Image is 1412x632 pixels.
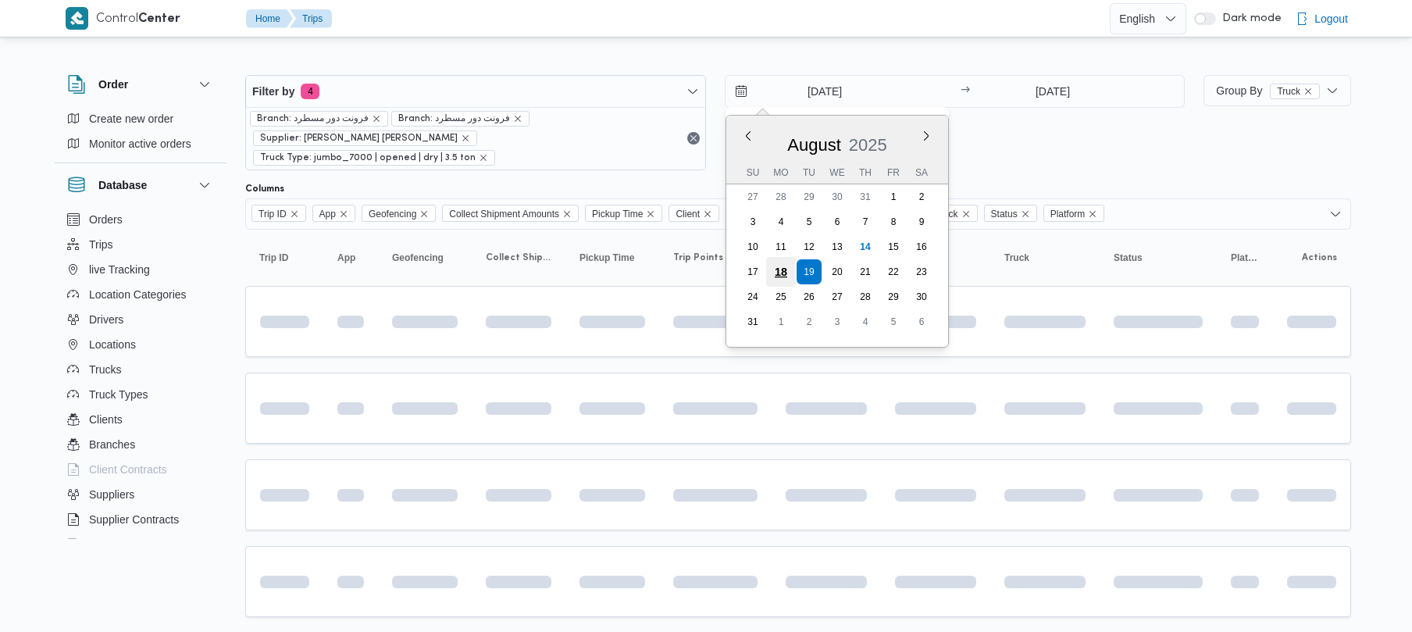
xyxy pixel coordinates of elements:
[89,410,123,429] span: Clients
[301,84,319,99] span: 4 active filters
[881,284,906,309] div: day-29
[909,234,934,259] div: day-16
[847,134,887,155] div: Button. Open the year selector. 2025 is currently selected.
[138,13,180,25] b: Center
[89,310,123,329] span: Drivers
[646,209,655,219] button: Remove Pickup Time from selection in this group
[975,76,1130,107] input: Press the down key to open a popover containing a calendar.
[61,106,220,131] button: Create new order
[676,205,700,223] span: Client
[726,76,903,107] input: Press the down key to enter a popover containing a calendar. Press the escape key to close the po...
[67,176,214,195] button: Database
[853,162,878,184] div: Th
[260,151,476,165] span: Truck Type: jumbo_7000 | opened | dry | 3.5 ton
[1004,252,1029,264] span: Truck
[881,184,906,209] div: day-1
[513,114,522,123] button: remove selected entity
[89,109,173,128] span: Create new order
[1225,245,1265,270] button: Platform
[562,209,572,219] button: Remove Collect Shipment Amounts from selection in this group
[61,532,220,557] button: Devices
[339,209,348,219] button: Remove App from selection in this group
[1021,209,1030,219] button: Remove Status from selection in this group
[853,309,878,334] div: day-4
[89,510,179,529] span: Supplier Contracts
[251,205,306,222] span: Trip ID
[89,134,191,153] span: Monitor active orders
[920,130,932,142] button: Next month
[369,205,416,223] span: Geofencing
[797,184,822,209] div: day-29
[669,205,719,222] span: Client
[245,183,284,195] label: Columns
[1277,84,1300,98] span: Truck
[909,209,934,234] div: day-9
[61,482,220,507] button: Suppliers
[61,131,220,156] button: Monitor active orders
[765,257,795,287] div: day-18
[853,284,878,309] div: day-28
[319,205,336,223] span: App
[253,245,316,270] button: Trip ID
[89,460,167,479] span: Client Contracts
[825,162,850,184] div: We
[1216,12,1282,25] span: Dark mode
[853,209,878,234] div: day-7
[89,360,121,379] span: Trucks
[684,129,703,148] button: Remove
[61,407,220,432] button: Clients
[768,309,793,334] div: day-1
[61,282,220,307] button: Location Categories
[372,114,381,123] button: remove selected entity
[461,134,470,143] button: remove selected entity
[825,284,850,309] div: day-27
[853,234,878,259] div: day-14
[768,162,793,184] div: Mo
[89,235,113,254] span: Trips
[1088,209,1097,219] button: Remove Platform from selection in this group
[392,252,444,264] span: Geofencing
[573,245,651,270] button: Pickup Time
[331,245,370,270] button: App
[98,75,128,94] h3: Order
[61,307,220,332] button: Drivers
[89,385,148,404] span: Truck Types
[825,309,850,334] div: day-3
[909,284,934,309] div: day-30
[290,209,299,219] button: Remove Trip ID from selection in this group
[909,184,934,209] div: day-2
[246,76,705,107] button: Filter by4 active filters
[825,184,850,209] div: day-30
[984,205,1037,222] span: Status
[991,205,1018,223] span: Status
[89,485,134,504] span: Suppliers
[909,309,934,334] div: day-6
[768,184,793,209] div: day-28
[1043,205,1105,222] span: Platform
[740,234,765,259] div: day-10
[740,309,765,334] div: day-31
[881,234,906,259] div: day-15
[961,209,971,219] button: Remove Truck from selection in this group
[673,252,723,264] span: Trip Points
[442,205,579,222] span: Collect Shipment Amounts
[252,82,294,101] span: Filter by
[786,134,842,155] div: Button. Open the month selector. August is currently selected.
[312,205,355,222] span: App
[853,184,878,209] div: day-31
[479,153,488,162] button: remove selected entity
[961,86,970,97] div: →
[61,507,220,532] button: Supplier Contracts
[61,432,220,457] button: Branches
[579,252,634,264] span: Pickup Time
[797,234,822,259] div: day-12
[909,259,934,284] div: day-23
[89,435,135,454] span: Branches
[1231,252,1259,264] span: Platform
[740,259,765,284] div: day-17
[89,335,136,354] span: Locations
[1050,205,1086,223] span: Platform
[740,209,765,234] div: day-3
[928,205,978,222] span: Truck
[797,209,822,234] div: day-5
